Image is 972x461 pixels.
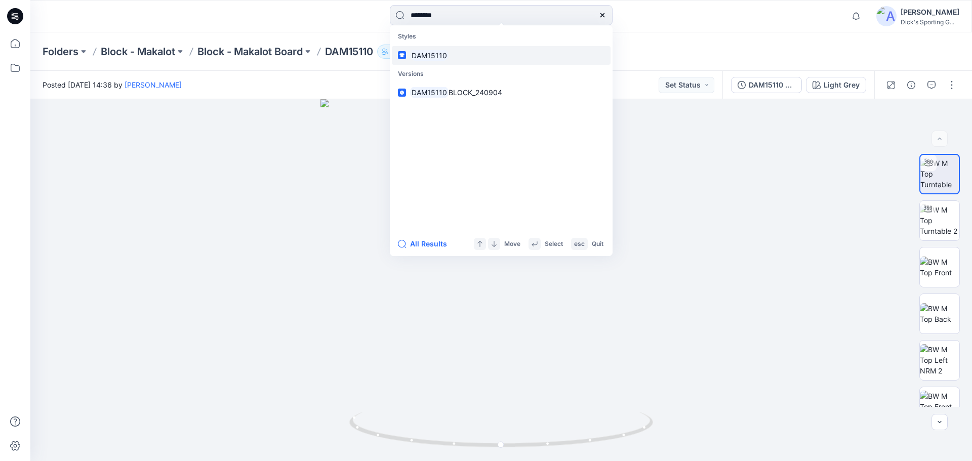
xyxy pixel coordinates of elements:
[197,45,303,59] a: Block - Makalot Board
[731,77,802,93] button: DAM15110 BLOCK_240904
[125,80,182,89] a: [PERSON_NAME]
[545,239,563,249] p: Select
[43,45,78,59] a: Folders
[806,77,866,93] button: Light Grey
[504,239,520,249] p: Move
[920,391,959,423] img: BW M Top Front Chest
[43,79,182,90] span: Posted [DATE] 14:36 by
[392,83,611,102] a: DAM15110BLOCK_240904
[410,87,449,98] mark: DAM15110
[574,239,585,249] p: esc
[392,65,611,83] p: Versions
[903,77,919,93] button: Details
[325,45,373,59] p: DAM15110
[749,79,795,91] div: DAM15110 BLOCK_240904
[920,303,959,324] img: BW M Top Back
[398,238,454,250] button: All Results
[901,18,959,26] div: Dick's Sporting G...
[101,45,175,59] a: Block - Makalot
[377,45,407,59] button: 6
[876,6,897,26] img: avatar
[920,204,959,236] img: BW M Top Turntable 2
[824,79,860,91] div: Light Grey
[901,6,959,18] div: [PERSON_NAME]
[920,344,959,376] img: BW M Top Left NRM 2
[449,88,502,97] span: BLOCK_240904
[920,158,959,190] img: BW M Top Turntable
[392,27,611,46] p: Styles
[410,50,449,61] mark: DAM15110
[392,46,611,65] a: DAM15110
[920,257,959,278] img: BW M Top Front
[592,239,603,249] p: Quit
